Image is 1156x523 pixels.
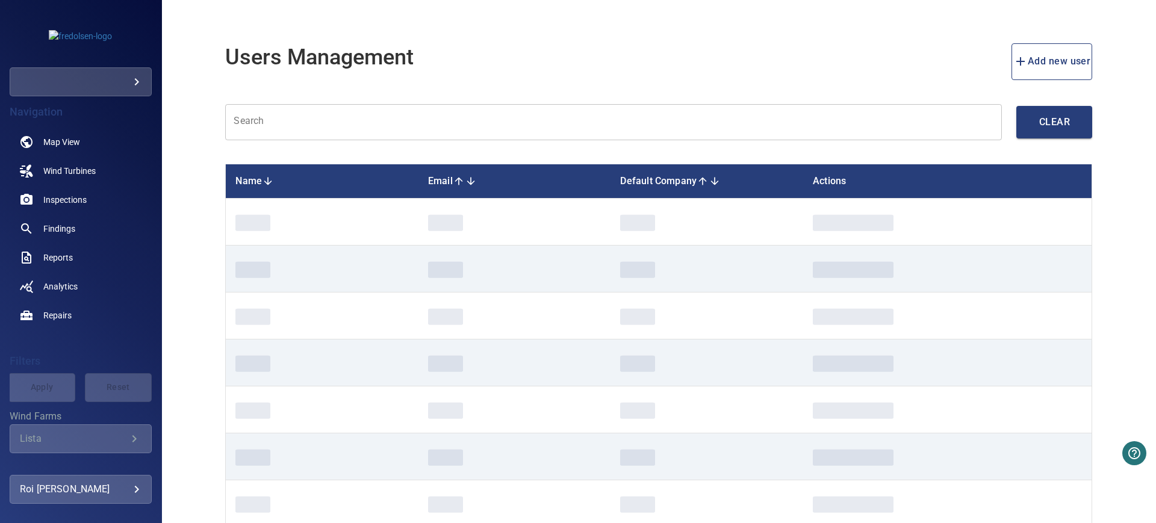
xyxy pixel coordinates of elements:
[611,164,803,199] th: Toggle SortBy
[1016,106,1092,138] button: Clear
[20,480,141,499] div: Roi [PERSON_NAME]
[10,243,152,272] a: reports noActive
[620,174,794,188] div: Default Company
[226,164,418,199] th: Toggle SortBy
[1011,43,1093,80] button: add new user
[49,30,112,42] img: fredolsen-logo
[43,194,87,206] span: Inspections
[43,136,80,148] span: Map View
[10,412,152,421] label: Wind Farms
[1040,114,1068,131] span: Clear
[43,252,73,264] span: Reports
[10,272,152,301] a: analytics noActive
[10,301,152,330] a: repairs noActive
[10,424,152,453] div: Wind Farms
[1013,53,1091,70] span: Add new user
[10,156,152,185] a: windturbines noActive
[10,355,152,367] h4: Filters
[20,433,127,444] div: Lista
[43,223,75,235] span: Findings
[10,185,152,214] a: inspections noActive
[43,309,72,321] span: Repairs
[43,165,96,177] span: Wind Turbines
[418,164,611,199] th: Toggle SortBy
[225,46,414,70] h1: Users Management
[10,128,152,156] a: map noActive
[10,106,152,118] h4: Navigation
[235,174,409,188] div: Name
[43,280,78,292] span: Analytics
[813,174,1082,188] div: Actions
[10,214,152,243] a: findings noActive
[10,67,152,96] div: fredolsen
[428,174,601,188] div: Email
